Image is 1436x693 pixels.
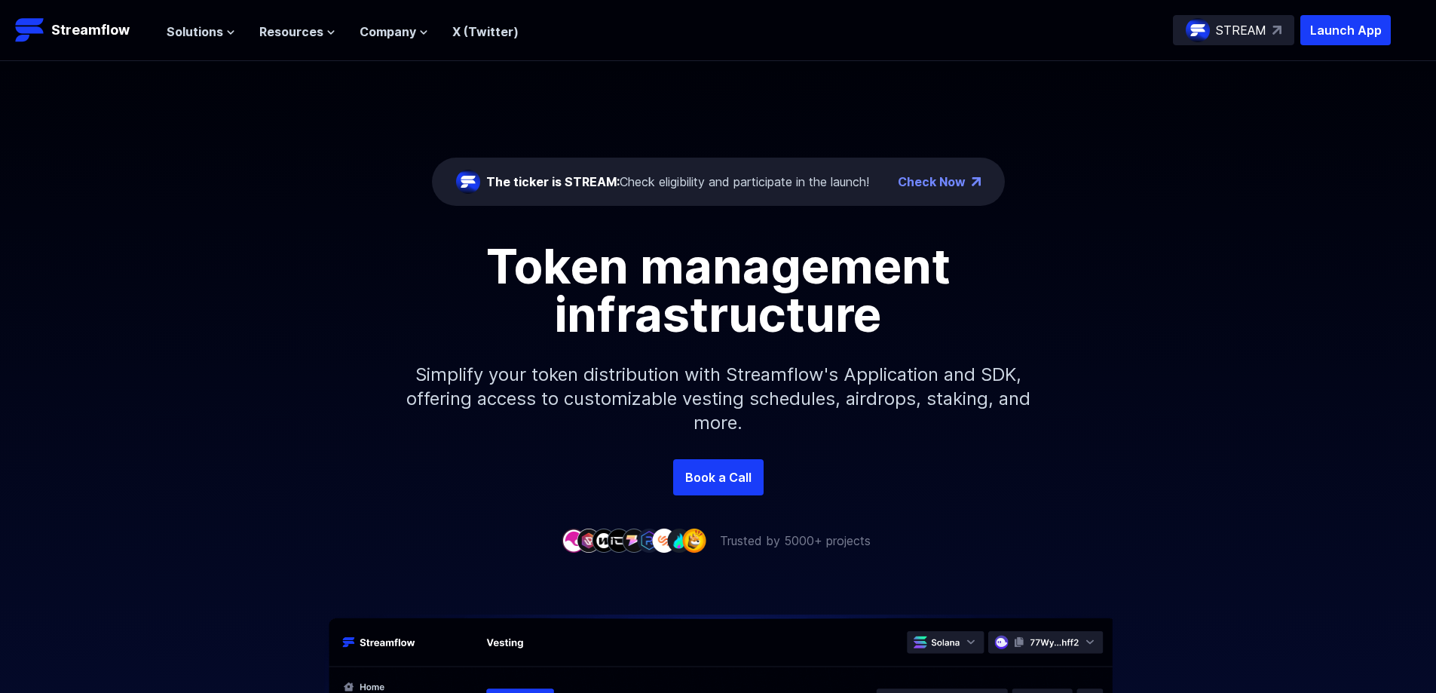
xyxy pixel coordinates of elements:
img: company-4 [607,529,631,552]
img: company-3 [592,529,616,552]
img: company-6 [637,529,661,552]
a: Check Now [898,173,966,191]
img: company-7 [652,529,676,552]
button: Resources [259,23,335,41]
span: Solutions [167,23,223,41]
img: Streamflow Logo [15,15,45,45]
button: Company [360,23,428,41]
button: Solutions [167,23,235,41]
p: Trusted by 5000+ projects [720,532,871,550]
a: Book a Call [673,459,764,495]
a: STREAM [1173,15,1294,45]
img: company-8 [667,529,691,552]
img: top-right-arrow.png [972,177,981,186]
a: X (Twitter) [452,24,519,39]
img: streamflow-logo-circle.png [456,170,480,194]
span: The ticker is STREAM: [486,174,620,189]
h1: Token management infrastructure [379,242,1058,339]
img: top-right-arrow.svg [1272,26,1281,35]
div: Check eligibility and participate in the launch! [486,173,869,191]
button: Launch App [1300,15,1391,45]
img: company-1 [562,529,586,552]
p: Streamflow [51,20,130,41]
a: Streamflow [15,15,152,45]
img: company-5 [622,529,646,552]
img: company-9 [682,529,706,552]
img: company-2 [577,529,601,552]
p: Simplify your token distribution with Streamflow's Application and SDK, offering access to custom... [394,339,1043,459]
span: Resources [259,23,323,41]
img: streamflow-logo-circle.png [1186,18,1210,42]
p: STREAM [1216,21,1266,39]
span: Company [360,23,416,41]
